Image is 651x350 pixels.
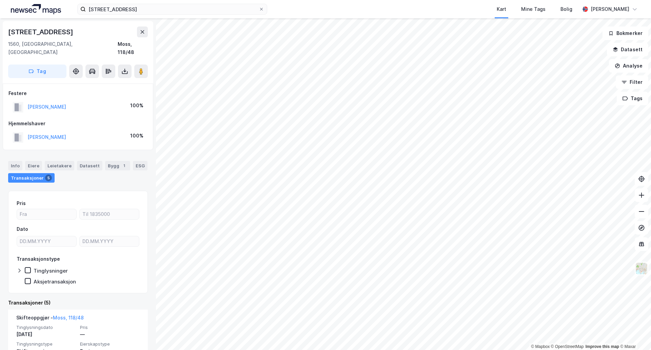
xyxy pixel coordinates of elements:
[617,317,651,350] iframe: Chat Widget
[16,325,76,330] span: Tinglysningsdato
[8,89,147,97] div: Festere
[16,341,76,347] span: Tinglysningstype
[603,26,648,40] button: Bokmerker
[53,315,84,320] a: Moss, 118/48
[11,4,61,14] img: logo.a4113a55bc3d86da70a041830d287a7e.svg
[591,5,629,13] div: [PERSON_NAME]
[8,299,148,307] div: Transaksjoner (5)
[16,330,76,338] div: [DATE]
[130,132,143,140] div: 100%
[77,161,102,170] div: Datasett
[616,75,648,89] button: Filter
[607,43,648,56] button: Datasett
[80,325,140,330] span: Pris
[635,262,648,275] img: Z
[8,173,55,183] div: Transaksjoner
[130,102,143,110] div: 100%
[8,161,22,170] div: Info
[25,161,42,170] div: Eiere
[45,174,52,181] div: 5
[17,255,60,263] div: Transaksjonstype
[80,209,139,219] input: Til 1835000
[17,225,28,233] div: Dato
[586,344,619,349] a: Improve this map
[8,119,147,128] div: Hjemmelshaver
[105,161,130,170] div: Bygg
[80,330,140,338] div: —
[133,161,147,170] div: ESG
[17,199,26,207] div: Pris
[17,209,76,219] input: Fra
[8,65,66,78] button: Tag
[609,59,648,73] button: Analyse
[8,40,118,56] div: 1560, [GEOGRAPHIC_DATA], [GEOGRAPHIC_DATA]
[531,344,550,349] a: Mapbox
[80,236,139,246] input: DD.MM.YYYY
[551,344,584,349] a: OpenStreetMap
[86,4,259,14] input: Søk på adresse, matrikkel, gårdeiere, leietakere eller personer
[16,314,84,325] div: Skifteoppgjør -
[17,236,76,246] input: DD.MM.YYYY
[34,278,76,285] div: Aksjetransaksjon
[34,268,68,274] div: Tinglysninger
[8,26,75,37] div: [STREET_ADDRESS]
[121,162,127,169] div: 1
[560,5,572,13] div: Bolig
[521,5,546,13] div: Mine Tags
[497,5,506,13] div: Kart
[617,92,648,105] button: Tags
[118,40,148,56] div: Moss, 118/48
[45,161,74,170] div: Leietakere
[80,341,140,347] span: Eierskapstype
